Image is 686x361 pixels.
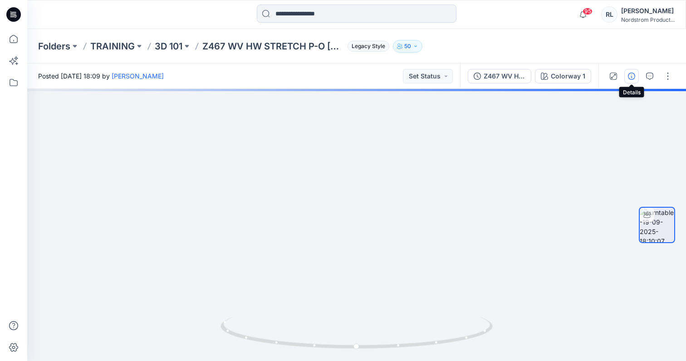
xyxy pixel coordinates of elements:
[551,71,585,81] div: Colorway 1
[624,69,639,83] button: Details
[112,72,164,80] a: [PERSON_NAME]
[155,40,182,53] a: 3D 101
[640,208,674,242] img: turntable-19-09-2025-18:10:07
[535,69,591,83] button: Colorway 1
[90,40,135,53] a: TRAINING
[583,8,593,15] span: 95
[601,6,617,23] div: RL
[404,41,411,51] p: 50
[484,71,525,81] div: Z467 WV HW STRETCH P-O SHORT
[38,40,70,53] a: Folders
[209,78,504,361] img: eyJhbGciOiJIUzI1NiIsImtpZCI6IjAiLCJzbHQiOiJzZXMiLCJ0eXAiOiJKV1QifQ.eyJkYXRhIjp7InR5cGUiOiJzdG9yYW...
[621,16,675,23] div: Nordstrom Product...
[468,69,531,83] button: Z467 WV HW STRETCH P-O SHORT
[393,40,422,53] button: 50
[348,41,389,52] span: Legacy Style
[202,40,344,53] p: Z467 WV HW STRETCH P-O [PERSON_NAME]
[344,40,389,53] button: Legacy Style
[621,5,675,16] div: [PERSON_NAME]
[38,71,164,81] span: Posted [DATE] 18:09 by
